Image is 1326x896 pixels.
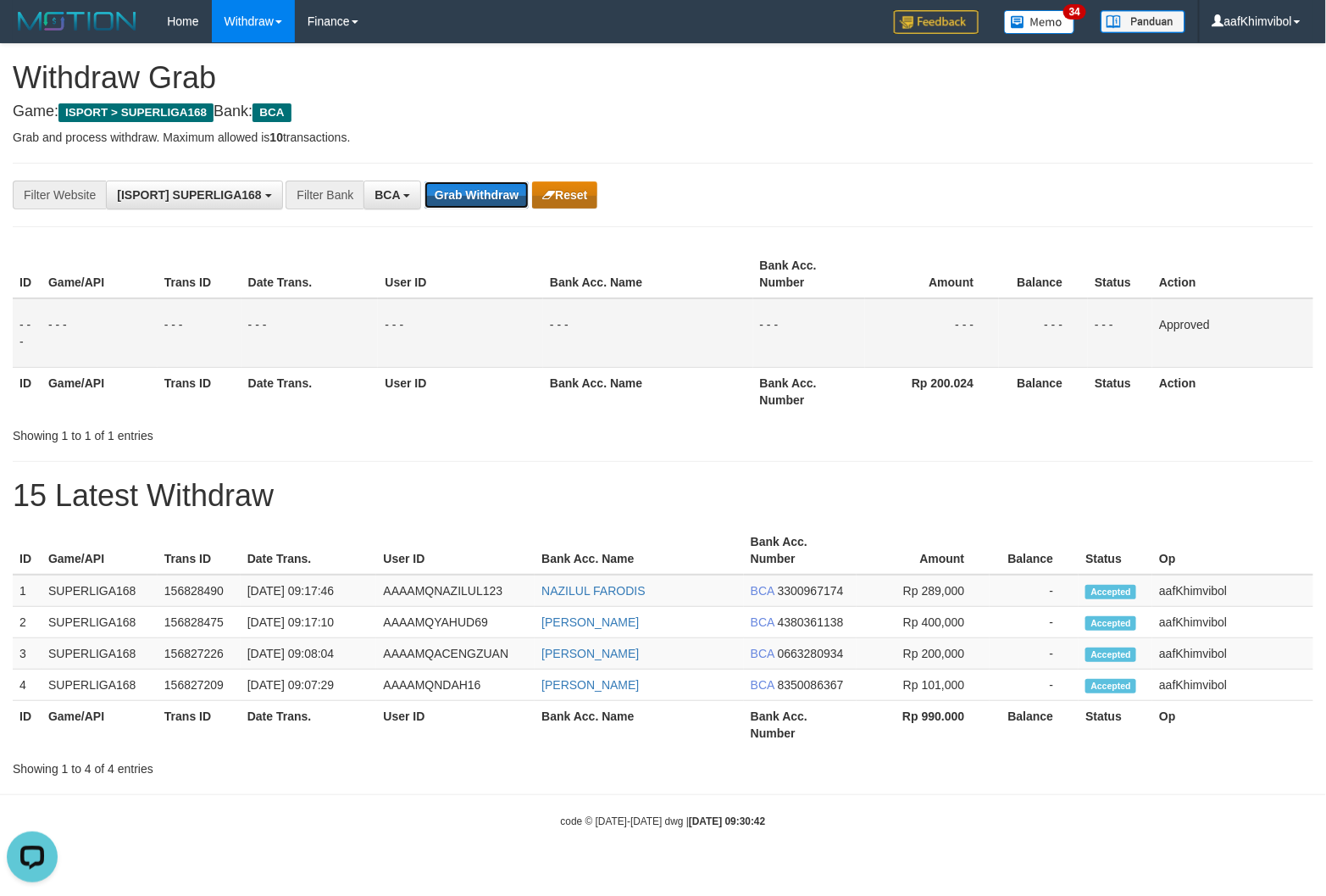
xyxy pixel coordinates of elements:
td: - - - [42,298,158,368]
th: Game/API [42,367,158,415]
th: Amount [857,526,990,575]
strong: [DATE] 09:30:42 [689,815,765,827]
th: Game/API [42,526,158,575]
td: - [990,670,1079,701]
th: User ID [376,701,535,749]
img: Button%20Memo.svg [1004,10,1075,34]
td: [DATE] 09:08:04 [241,638,377,670]
span: Accepted [1085,679,1136,693]
td: - [990,607,1079,638]
th: Rp 200.024 [865,367,999,415]
img: MOTION_logo.png [13,8,141,34]
span: BCA [252,103,291,122]
div: Showing 1 to 4 of 4 entries [13,754,540,777]
th: Bank Acc. Name [535,526,744,575]
td: AAAAMQACENGZUAN [376,638,535,670]
td: aafKhimvibol [1152,638,1313,670]
h1: 15 Latest Withdraw [13,479,1313,513]
td: - - - [999,298,1088,368]
p: Grab and process withdraw. Maximum allowed is transactions. [13,129,1313,146]
td: 1 [13,575,42,607]
th: Balance [990,701,1079,749]
td: 3 [13,638,42,670]
th: Balance [999,367,1088,415]
th: Bank Acc. Name [535,701,744,749]
th: Status [1079,526,1152,575]
th: Date Trans. [241,250,379,298]
td: SUPERLIGA168 [42,670,158,701]
img: Feedback.jpg [894,10,979,34]
div: Filter Website [13,181,106,209]
td: - - - [865,298,999,368]
button: BCA [363,181,421,209]
td: 156827226 [158,638,241,670]
th: Trans ID [158,701,241,749]
th: Bank Acc. Name [543,250,753,298]
span: BCA [751,615,774,629]
td: AAAAMQYAHUD69 [376,607,535,638]
th: User ID [376,526,535,575]
a: [PERSON_NAME] [541,615,639,629]
div: Filter Bank [286,181,363,209]
td: - [990,638,1079,670]
span: 34 [1063,4,1086,19]
th: ID [13,250,42,298]
td: - [990,575,1079,607]
span: Copy 8350086367 to clipboard [778,678,844,692]
span: ISPORT > SUPERLIGA168 [58,103,214,122]
span: BCA [751,647,774,660]
span: Copy 0663280934 to clipboard [778,647,844,660]
th: Op [1152,526,1313,575]
small: code © [DATE]-[DATE] dwg | [561,815,766,827]
div: Showing 1 to 1 of 1 entries [13,420,540,444]
td: - - - [378,298,543,368]
th: Action [1152,367,1313,415]
h1: Withdraw Grab [13,61,1313,95]
a: [PERSON_NAME] [541,647,639,660]
th: Rp 990.000 [857,701,990,749]
th: Bank Acc. Name [543,367,753,415]
button: Reset [532,181,597,209]
th: Balance [999,250,1088,298]
td: - - - [241,298,379,368]
th: User ID [378,367,543,415]
td: Rp 200,000 [857,638,990,670]
th: Status [1088,367,1152,415]
th: Trans ID [158,526,241,575]
th: Status [1079,701,1152,749]
td: - - - [158,298,241,368]
td: Approved [1152,298,1313,368]
td: - - - [543,298,753,368]
th: Amount [865,250,999,298]
span: Accepted [1085,585,1136,599]
th: ID [13,367,42,415]
td: AAAAMQNDAH16 [376,670,535,701]
td: SUPERLIGA168 [42,607,158,638]
th: Bank Acc. Number [744,526,857,575]
td: Rp 400,000 [857,607,990,638]
th: Date Trans. [241,701,377,749]
td: 156828475 [158,607,241,638]
td: aafKhimvibol [1152,575,1313,607]
img: panduan.png [1101,10,1185,33]
h4: Game: Bank: [13,103,1313,120]
th: Bank Acc. Number [744,701,857,749]
strong: 10 [269,131,283,144]
td: Rp 289,000 [857,575,990,607]
td: 2 [13,607,42,638]
td: aafKhimvibol [1152,607,1313,638]
th: Op [1152,701,1313,749]
span: [ISPORT] SUPERLIGA168 [117,188,261,202]
span: Accepted [1085,616,1136,631]
td: 156828490 [158,575,241,607]
th: Bank Acc. Number [753,367,866,415]
span: Copy 4380361138 to clipboard [778,615,844,629]
th: Status [1088,250,1152,298]
th: User ID [378,250,543,298]
th: ID [13,526,42,575]
span: BCA [751,678,774,692]
button: Open LiveChat chat widget [7,7,58,58]
th: Date Trans. [241,526,377,575]
th: Date Trans. [241,367,379,415]
th: Balance [990,526,1079,575]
